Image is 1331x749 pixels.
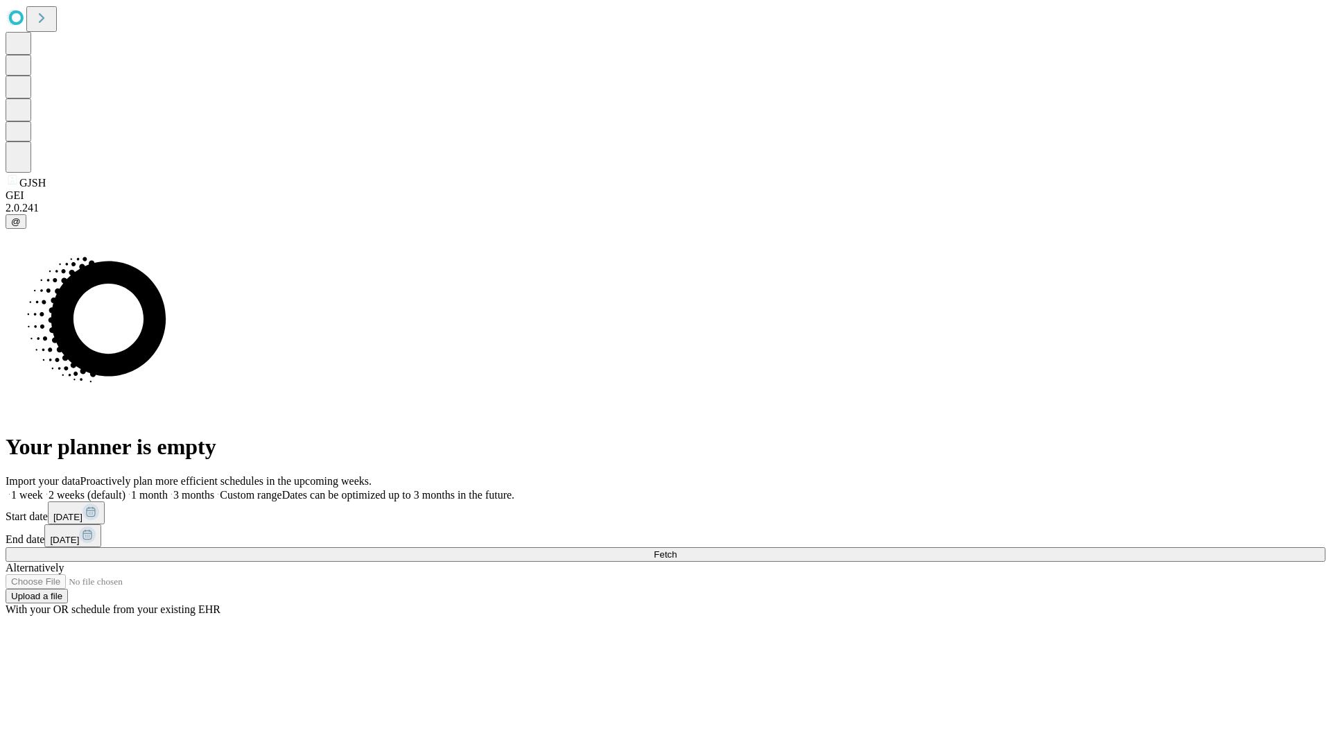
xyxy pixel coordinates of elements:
button: Fetch [6,547,1325,562]
div: End date [6,524,1325,547]
span: 3 months [173,489,214,501]
span: GJSH [19,177,46,189]
span: 1 week [11,489,43,501]
span: 2 weeks (default) [49,489,125,501]
div: 2.0.241 [6,202,1325,214]
span: [DATE] [50,535,79,545]
span: 1 month [131,489,168,501]
span: Proactively plan more efficient schedules in the upcoming weeks. [80,475,372,487]
span: Fetch [654,549,677,560]
button: [DATE] [44,524,101,547]
button: Upload a file [6,589,68,603]
span: Import your data [6,475,80,487]
span: Custom range [220,489,281,501]
span: With your OR schedule from your existing EHR [6,603,220,615]
button: @ [6,214,26,229]
span: @ [11,216,21,227]
h1: Your planner is empty [6,434,1325,460]
span: Alternatively [6,562,64,574]
span: [DATE] [53,512,82,522]
span: Dates can be optimized up to 3 months in the future. [282,489,514,501]
div: Start date [6,501,1325,524]
button: [DATE] [48,501,105,524]
div: GEI [6,189,1325,202]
